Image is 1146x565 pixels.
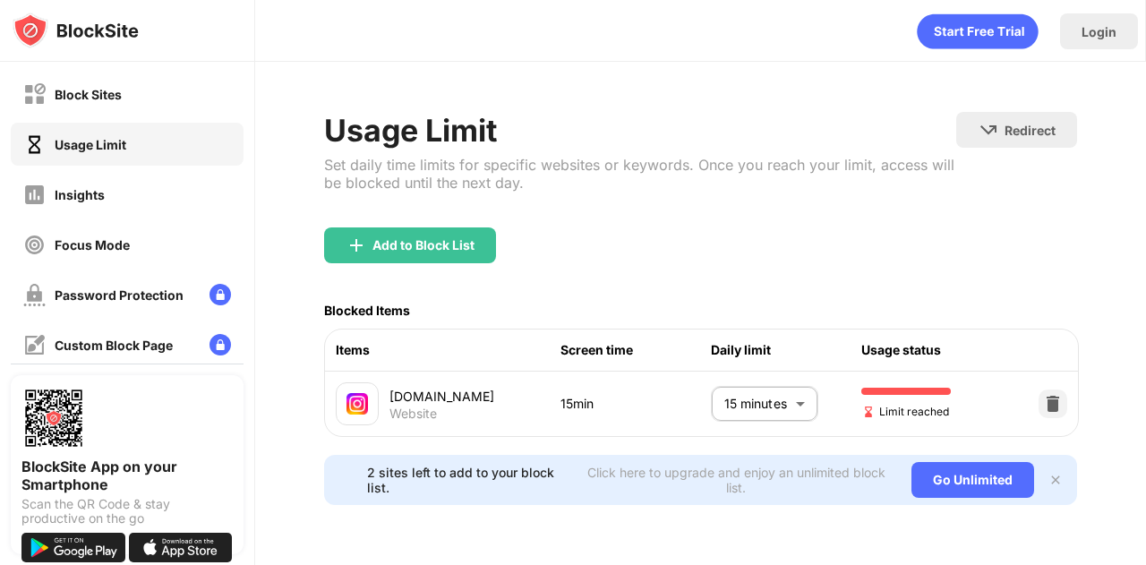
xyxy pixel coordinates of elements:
div: animation [917,13,1039,49]
img: get-it-on-google-play.svg [21,533,125,562]
img: customize-block-page-off.svg [23,334,46,356]
span: Limit reached [861,403,949,420]
div: [DOMAIN_NAME] [389,387,560,406]
img: x-button.svg [1048,473,1063,487]
div: Daily limit [711,340,861,360]
div: Usage Limit [324,112,956,149]
img: time-usage-on.svg [23,133,46,156]
img: focus-off.svg [23,234,46,256]
img: logo-blocksite.svg [13,13,139,48]
div: Block Sites [55,87,122,102]
div: Custom Block Page [55,338,173,353]
div: Go Unlimited [911,462,1034,498]
div: Website [389,406,437,422]
div: Insights [55,187,105,202]
img: hourglass-end.svg [861,405,876,419]
div: Password Protection [55,287,184,303]
img: password-protection-off.svg [23,284,46,306]
div: Add to Block List [372,238,475,253]
div: 15min [560,394,711,414]
img: options-page-qr-code.png [21,386,86,450]
div: Set daily time limits for specific websites or keywords. Once you reach your limit, access will b... [324,156,956,192]
div: BlockSite App on your Smartphone [21,458,233,493]
div: Blocked Items [324,303,410,318]
img: lock-menu.svg [210,284,231,305]
p: 15 minutes [724,394,789,414]
div: Screen time [560,340,711,360]
div: Items [336,340,560,360]
img: download-on-the-app-store.svg [129,533,233,562]
div: Focus Mode [55,237,130,253]
div: Usage status [861,340,1012,360]
div: 2 sites left to add to your block list. [367,465,571,495]
img: lock-menu.svg [210,334,231,355]
div: Click here to upgrade and enjoy an unlimited block list. [582,465,890,495]
div: Redirect [1005,123,1056,138]
div: Scan the QR Code & stay productive on the go [21,497,233,526]
img: block-off.svg [23,83,46,106]
img: insights-off.svg [23,184,46,206]
img: favicons [346,393,368,415]
div: Usage Limit [55,137,126,152]
div: Login [1082,24,1116,39]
